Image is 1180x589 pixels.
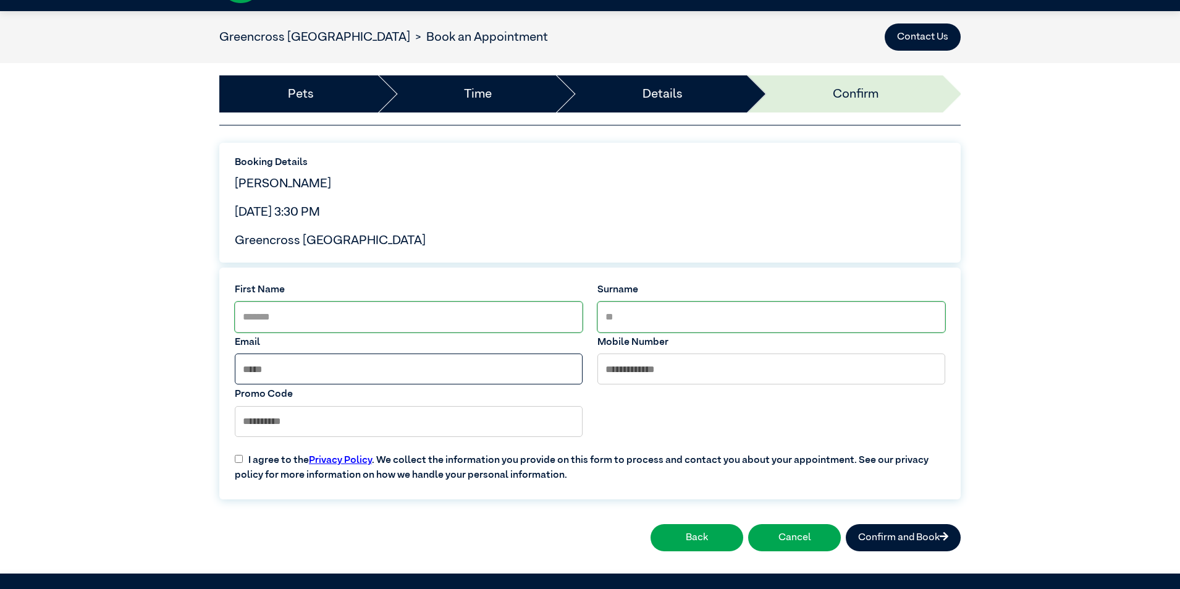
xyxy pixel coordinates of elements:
input: I agree to thePrivacy Policy. We collect the information you provide on this form to process and ... [235,455,243,463]
span: [DATE] 3:30 PM [235,206,320,218]
label: Booking Details [235,155,945,170]
label: Surname [597,282,945,297]
button: Contact Us [885,23,961,51]
a: Time [464,85,492,103]
span: Greencross [GEOGRAPHIC_DATA] [235,234,426,247]
button: Confirm and Book [846,524,961,551]
nav: breadcrumb [219,28,548,46]
a: Privacy Policy [309,456,372,465]
label: First Name [235,282,583,297]
span: [PERSON_NAME] [235,177,331,190]
button: Cancel [748,524,841,551]
button: Back [651,524,743,551]
li: Book an Appointment [410,28,548,46]
label: I agree to the . We collect the information you provide on this form to process and contact you a... [227,443,953,483]
label: Email [235,335,583,350]
a: Details [643,85,683,103]
a: Greencross [GEOGRAPHIC_DATA] [219,31,410,43]
label: Promo Code [235,387,583,402]
label: Mobile Number [597,335,945,350]
a: Pets [288,85,314,103]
